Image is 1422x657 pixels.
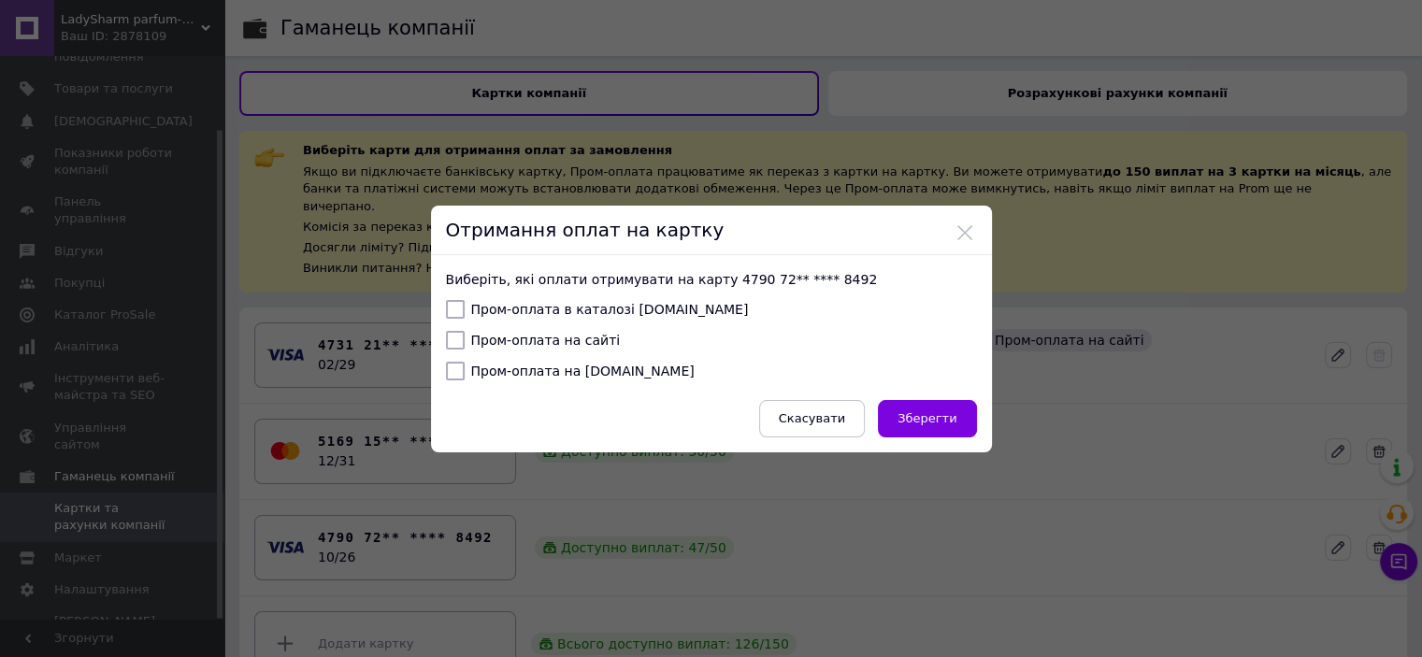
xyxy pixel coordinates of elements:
button: Зберегти [878,400,976,437]
span: Зберегти [898,411,956,425]
span: Скасувати [779,411,845,425]
label: Пром-оплата на сайті [446,331,621,350]
span: Отримання оплат на картку [446,219,725,241]
button: Скасувати [759,400,865,437]
label: Пром-оплата на [DOMAIN_NAME] [446,362,695,380]
p: Виберіть, які оплати отримувати на карту 4790 72** **** 8492 [446,270,977,289]
label: Пром-оплата в каталозі [DOMAIN_NAME] [446,300,749,319]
